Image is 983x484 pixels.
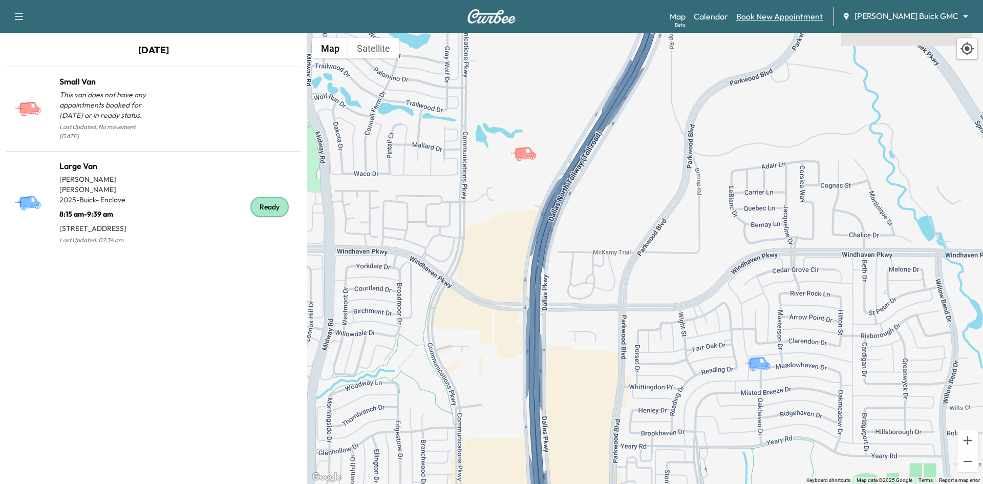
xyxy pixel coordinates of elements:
h1: Small Van [59,75,154,88]
gmp-advanced-marker: Small Van [510,136,546,154]
p: This van does not have any appointments booked for [DATE] or in ready status. [59,90,154,120]
h1: Large Van [59,160,154,172]
a: Terms (opens in new tab) [918,477,933,483]
button: Zoom out [957,451,978,472]
p: 2025 - Buick - Enclave [59,195,154,205]
button: Zoom in [957,430,978,451]
div: Ready [250,197,289,217]
span: [PERSON_NAME] Buick GMC [854,10,958,22]
p: [PERSON_NAME] [PERSON_NAME] [59,174,154,195]
p: Last Updated: 07:34 am [59,234,154,247]
img: Curbee Logo [467,9,516,24]
a: Book New Appointment [736,10,823,23]
p: [STREET_ADDRESS] [59,219,154,234]
button: Show satellite imagery [348,38,399,58]
button: Show street map [312,38,348,58]
div: Beta [675,21,686,29]
p: Last Updated: No movement [DATE] [59,120,154,143]
a: Open this area in Google Maps (opens a new window) [310,471,344,484]
gmp-advanced-marker: Large Van [744,346,780,364]
a: MapBeta [670,10,686,23]
img: Google [310,471,344,484]
div: Recenter map [956,38,978,59]
p: 8:15 am - 9:39 am [59,205,154,219]
button: Keyboard shortcuts [806,477,850,484]
a: Report a map error [939,477,980,483]
a: Calendar [694,10,728,23]
span: Map data ©2025 Google [857,477,912,483]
